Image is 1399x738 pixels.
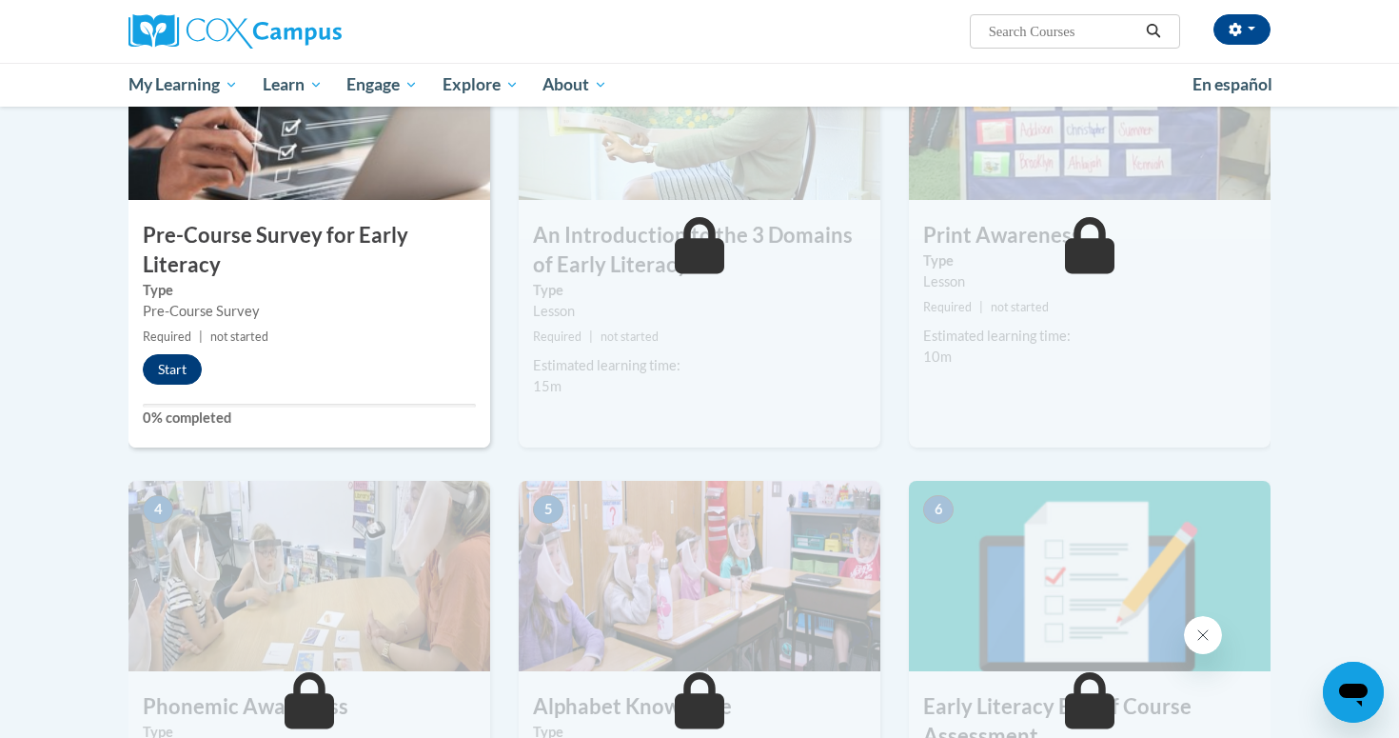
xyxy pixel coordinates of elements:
[1192,74,1272,94] span: En español
[199,329,203,344] span: |
[100,63,1299,107] div: Main menu
[533,378,562,394] span: 15m
[531,63,621,107] a: About
[443,73,519,96] span: Explore
[1323,662,1384,723] iframe: Button to launch messaging window
[991,300,1049,314] span: not started
[987,20,1139,43] input: Search Courses
[430,63,531,107] a: Explore
[143,495,173,524] span: 4
[1213,14,1271,45] button: Account Settings
[128,481,490,671] img: Course Image
[143,408,476,429] label: 0% completed
[143,301,476,322] div: Pre-Course Survey
[263,73,323,96] span: Learn
[533,301,866,322] div: Lesson
[923,300,972,314] span: Required
[533,280,866,301] label: Type
[210,329,268,344] span: not started
[1184,616,1222,654] iframe: Close message
[334,63,430,107] a: Engage
[143,329,191,344] span: Required
[923,326,1256,347] div: Estimated learning time:
[533,329,581,344] span: Required
[979,300,983,314] span: |
[519,692,880,722] h3: Alphabet Knowledge
[11,13,154,29] span: Hi. How can we help?
[533,495,563,524] span: 5
[1180,65,1285,105] a: En español
[1139,20,1168,43] button: Search
[542,73,607,96] span: About
[923,349,952,365] span: 10m
[128,692,490,722] h3: Phonemic Awareness
[250,63,335,107] a: Learn
[128,14,342,49] img: Cox Campus
[909,481,1271,671] img: Course Image
[143,354,202,385] button: Start
[923,495,954,524] span: 6
[128,221,490,280] h3: Pre-Course Survey for Early Literacy
[923,271,1256,292] div: Lesson
[346,73,418,96] span: Engage
[533,355,866,376] div: Estimated learning time:
[909,221,1271,250] h3: Print Awareness
[116,63,250,107] a: My Learning
[143,280,476,301] label: Type
[128,73,238,96] span: My Learning
[519,221,880,280] h3: An Introduction to the 3 Domains of Early Literacy
[923,250,1256,271] label: Type
[128,14,490,49] a: Cox Campus
[519,481,880,671] img: Course Image
[589,329,593,344] span: |
[601,329,659,344] span: not started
